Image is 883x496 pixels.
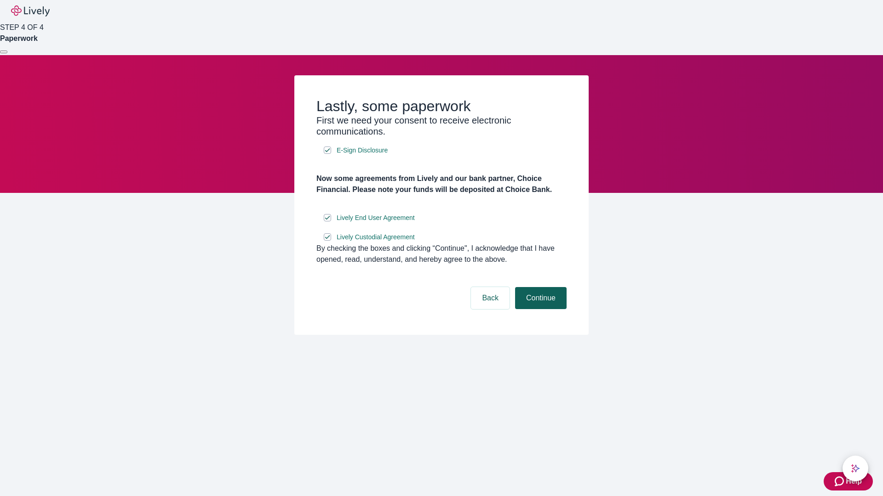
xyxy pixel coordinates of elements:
[335,145,390,156] a: e-sign disclosure document
[835,476,846,487] svg: Zendesk support icon
[316,115,567,137] h3: First we need your consent to receive electronic communications.
[471,287,510,309] button: Back
[843,456,868,481] button: chat
[846,476,862,487] span: Help
[335,231,417,243] a: e-sign disclosure document
[515,287,567,309] button: Continue
[316,243,567,265] div: By checking the boxes and clicking “Continue", I acknowledge that I have opened, read, understand...
[337,213,415,223] span: Lively End User Agreement
[335,212,417,224] a: e-sign disclosure document
[11,6,50,17] img: Lively
[824,472,873,490] button: Zendesk support iconHelp
[337,232,415,242] span: Lively Custodial Agreement
[316,97,567,115] h2: Lastly, some paperwork
[337,146,388,155] span: E-Sign Disclosure
[851,464,860,473] svg: Lively AI Assistant
[316,173,567,195] h4: Now some agreements from Lively and our bank partner, Choice Financial. Please note your funds wi...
